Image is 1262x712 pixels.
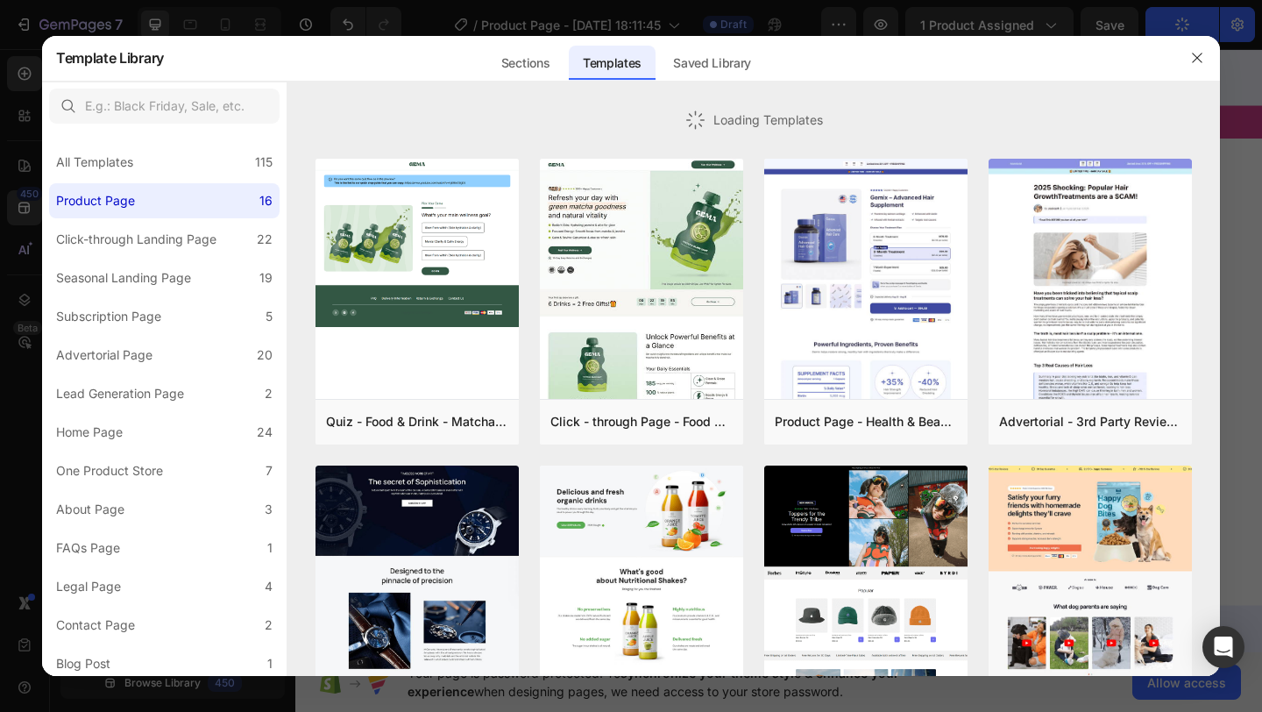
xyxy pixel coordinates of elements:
[49,89,280,124] input: E.g.: Black Friday, Sale, etc.
[534,23,1050,41] p: Limited time:30% OFF + FREESHIPPING
[267,538,273,559] div: 1
[56,267,191,288] div: Seasonal Landing Page
[569,46,656,81] div: Templates
[659,46,765,81] div: Saved Library
[553,111,982,160] h1: GhostBundle Bottle
[56,190,135,211] div: Product Page
[56,229,216,250] div: Click-through Landing Page
[265,499,273,520] div: 3
[265,383,273,404] div: 2
[56,615,135,636] div: Contact Page
[446,19,460,35] div: 02
[400,35,415,44] p: HRS
[267,653,273,674] div: 1
[56,306,161,327] div: Subscription Page
[56,538,120,559] div: FAQs Page
[579,238,750,256] p: Infused with herbal extracts
[999,411,1181,432] div: Advertorial - 3rd Party Review - The Before Image - Hair Supplement
[266,306,273,327] div: 5
[315,159,519,328] img: quiz-1.png
[639,93,781,110] p: 122,000+ Happy Customers
[257,345,273,366] div: 20
[446,35,460,44] p: MIN
[2,73,1050,91] p: 🎁 LIMITED TIME - HAIR DAY SALE 🎁
[56,460,163,481] div: One Product Store
[265,576,273,597] div: 4
[257,422,273,443] div: 24
[400,19,415,35] div: 16
[553,350,982,415] button: Add to cart
[775,411,957,432] div: Product Page - Health & Beauty - Hair Supplement
[801,369,858,395] div: €47,00
[56,422,123,443] div: Home Page
[56,152,133,173] div: All Templates
[56,653,110,674] div: Blog Post
[56,383,184,404] div: Lead Generation Page
[550,411,733,432] div: Click - through Page - Food & Drink - Matcha Glow Shot
[713,110,823,129] span: Loading Templates
[492,19,506,35] div: 59
[56,345,152,366] div: Advertorial Page
[326,411,508,432] div: Quiz - Food & Drink - Matcha Glow Shot
[56,576,121,597] div: Legal Page
[266,460,273,481] div: 7
[265,615,273,636] div: 2
[798,183,981,220] p: Enhanced with [MEDICAL_DATA]
[259,267,273,288] div: 19
[56,499,124,520] div: About Page
[487,46,564,81] div: Sections
[492,35,506,44] p: SEC
[579,184,759,203] p: Powered by salmon cartilage
[255,152,273,173] div: 115
[798,238,920,256] p: Targets root causes
[259,190,273,211] div: 16
[745,301,819,322] div: Shopify App
[56,35,164,81] h2: Template Library
[257,229,273,250] div: 22
[1202,626,1244,668] div: Open Intercom Messenger
[677,371,769,394] div: Add to cart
